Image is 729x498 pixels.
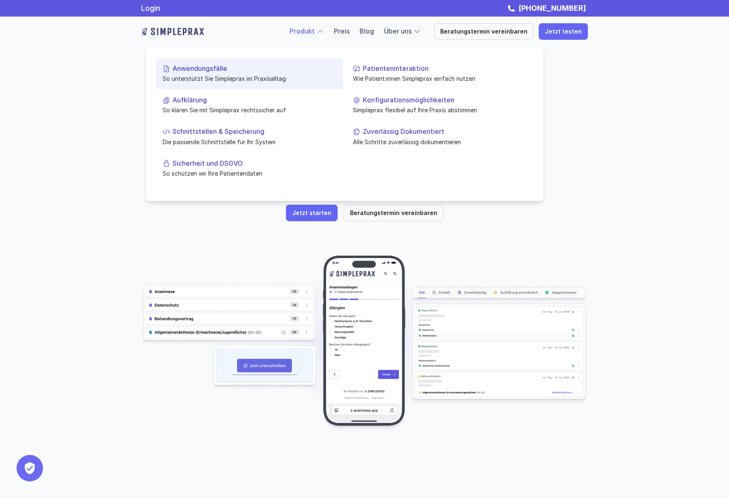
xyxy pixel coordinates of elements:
p: Simpleprax flexibel auf Ihre Praxis abstimmen [353,106,527,114]
p: Aufklärung [173,96,336,104]
p: Beratungstermin vereinbaren [350,210,437,217]
p: Wie Patient:innen Simpleprax einfach nutzen [353,74,527,83]
p: Patienteninteraktion [363,65,527,73]
p: Die passende Schnittstelle für Ihr System [163,137,336,146]
a: [PHONE_NUMBER] [516,4,588,12]
a: AnwendungsfälleSo unterstützt Sie Simpleprax im Praxisalltag [156,58,343,89]
a: Jetzt starten [286,205,338,221]
p: So schützen wir Ihre Patientendaten [163,169,336,178]
a: KonfigurationsmöglichkeitenSimpleprax flexibel auf Ihre Praxis abstimmen [346,89,533,121]
a: Login [141,4,160,12]
p: So unterstützt Sie Simpleprax im Praxisalltag [163,74,336,83]
p: Jetzt testen [545,28,582,35]
p: Sicherheit und DSGVO [173,159,336,167]
p: Zuverlässig Dokumentiert [363,128,527,135]
p: Schnittstellen & Speicherung [173,128,336,135]
a: Jetzt testen [539,23,588,40]
a: PatienteninteraktionWie Patient:innen Simpleprax einfach nutzen [346,58,533,89]
strong: [PHONE_NUMBER] [518,4,586,12]
a: Beratungstermin vereinbaren [344,205,444,221]
a: Zuverlässig DokumentiertAlle Schritte zuverlässig dokumentieren [346,121,533,152]
p: So klären Sie mit Simpleprax rechtssicher auf [163,106,336,114]
a: Beratungstermin vereinbaren [434,23,534,40]
img: Beispielscreenshots aus der Simpleprax Anwendung [141,254,588,433]
a: Schnittstellen & SpeicherungDie passende Schnittstelle für Ihr System [156,121,343,152]
a: Sicherheit und DSGVOSo schützen wir Ihre Patientendaten [156,152,343,184]
p: Alle Schritte zuverlässig dokumentieren [353,137,527,146]
p: Jetzt starten [292,210,331,217]
p: Konfigurationsmöglichkeiten [363,96,527,104]
p: Beratungstermin vereinbaren [440,28,528,35]
a: AufklärungSo klären Sie mit Simpleprax rechtssicher auf [156,89,343,121]
a: Über uns [384,27,412,35]
a: Preis [334,27,350,35]
a: Produkt [290,27,315,35]
p: Anwendungsfälle [173,65,336,73]
a: Blog [360,27,374,35]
